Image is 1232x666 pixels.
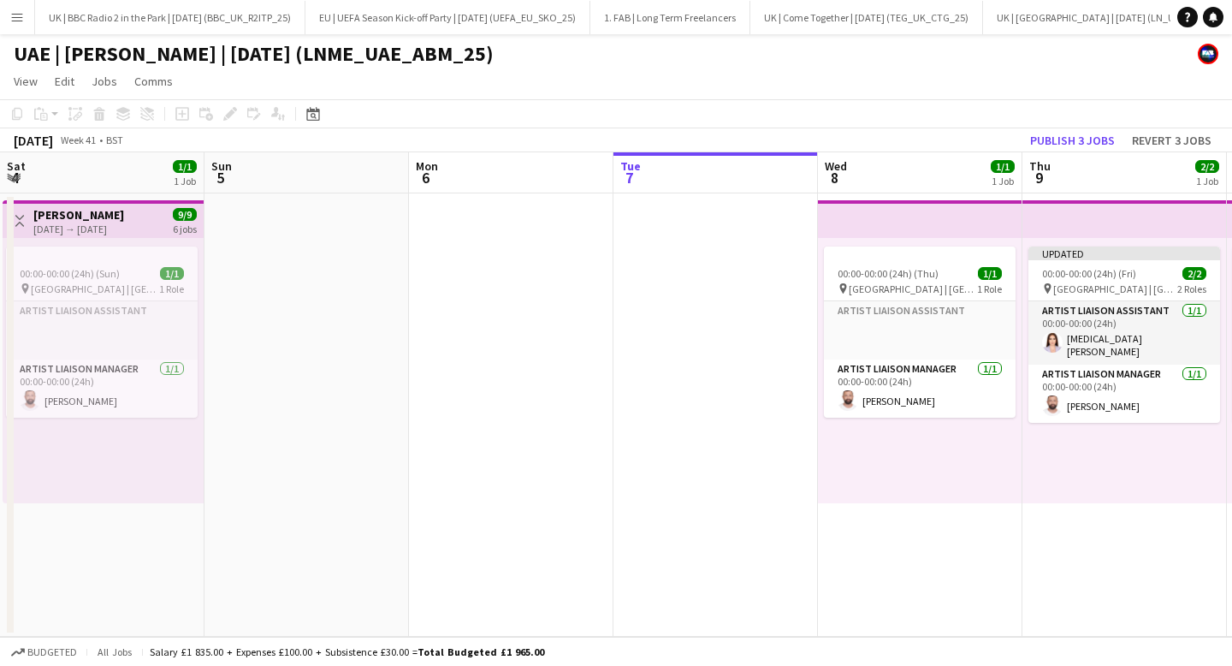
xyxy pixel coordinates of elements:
span: [GEOGRAPHIC_DATA] | [GEOGRAPHIC_DATA], [GEOGRAPHIC_DATA] [849,282,977,295]
span: 1/1 [991,160,1015,173]
div: 1 Job [174,175,196,187]
app-card-role: Artist Liaison Manager1/100:00-00:00 (24h)[PERSON_NAME] [6,360,198,418]
span: 1/1 [160,267,184,280]
span: Total Budgeted £1 965.00 [418,645,544,658]
button: EU | UEFA Season Kick-off Party | [DATE] (UEFA_EU_SKO_25) [305,1,590,34]
span: [GEOGRAPHIC_DATA] | [GEOGRAPHIC_DATA], [GEOGRAPHIC_DATA] [31,282,159,295]
span: Budgeted [27,646,77,658]
span: 1 Role [977,282,1002,295]
span: 4 [4,168,26,187]
a: Comms [127,70,180,92]
span: 00:00-00:00 (24h) (Thu) [838,267,939,280]
a: Jobs [85,70,124,92]
span: All jobs [94,645,135,658]
span: Week 41 [56,134,99,146]
span: 6 [413,168,438,187]
span: 9/9 [173,208,197,221]
a: Edit [48,70,81,92]
span: 2 Roles [1177,282,1206,295]
span: 5 [209,168,232,187]
button: UK | BBC Radio 2 in the Park | [DATE] (BBC_UK_R2ITP_25) [35,1,305,34]
div: Salary £1 835.00 + Expenses £100.00 + Subsistence £30.00 = [150,645,544,658]
span: Wed [825,158,847,174]
span: Edit [55,74,74,89]
app-card-role-placeholder: Artist Liaison Assistant [824,301,1016,360]
button: 1. FAB | Long Term Freelancers [590,1,750,34]
span: 8 [822,168,847,187]
div: 1 Job [1196,175,1218,187]
span: 00:00-00:00 (24h) (Fri) [1042,267,1136,280]
span: View [14,74,38,89]
span: Sun [211,158,232,174]
span: 1 Role [159,282,184,295]
button: UK | Come Together | [DATE] (TEG_UK_CTG_25) [750,1,983,34]
div: Updated [1028,247,1220,260]
span: Tue [620,158,641,174]
span: 1/1 [173,160,197,173]
span: [GEOGRAPHIC_DATA] | [GEOGRAPHIC_DATA], [GEOGRAPHIC_DATA] [1053,282,1177,295]
button: Publish 3 jobs [1023,129,1122,152]
div: [DATE] [14,132,53,149]
app-job-card: 00:00-00:00 (24h) (Thu)1/1 [GEOGRAPHIC_DATA] | [GEOGRAPHIC_DATA], [GEOGRAPHIC_DATA]1 RoleArtist L... [824,247,1016,418]
app-job-card: 00:00-00:00 (24h) (Sun)1/1 [GEOGRAPHIC_DATA] | [GEOGRAPHIC_DATA], [GEOGRAPHIC_DATA]1 RoleArtist L... [6,247,198,418]
span: Sat [7,158,26,174]
span: Thu [1029,158,1051,174]
button: Budgeted [9,643,80,662]
div: 6 jobs [173,221,197,235]
button: Revert 3 jobs [1125,129,1218,152]
app-card-role: Artist Liaison Manager1/100:00-00:00 (24h)[PERSON_NAME] [1028,365,1220,423]
a: View [7,70,44,92]
h3: [PERSON_NAME] [33,207,124,223]
span: Mon [416,158,438,174]
app-card-role: Artist Liaison Assistant1/100:00-00:00 (24h)[MEDICAL_DATA][PERSON_NAME] [1028,301,1220,365]
div: [DATE] → [DATE] [33,223,124,235]
div: BST [106,134,123,146]
app-card-role: Artist Liaison Manager1/100:00-00:00 (24h)[PERSON_NAME] [824,360,1016,418]
span: 00:00-00:00 (24h) (Sun) [20,267,120,280]
span: 9 [1027,168,1051,187]
app-card-role-placeholder: Artist Liaison Assistant [6,301,198,360]
span: 7 [618,168,641,187]
span: Jobs [92,74,117,89]
span: 1/1 [978,267,1002,280]
div: 1 Job [992,175,1014,187]
app-job-card: Updated00:00-00:00 (24h) (Fri)2/2 [GEOGRAPHIC_DATA] | [GEOGRAPHIC_DATA], [GEOGRAPHIC_DATA]2 Roles... [1028,247,1220,423]
span: 2/2 [1182,267,1206,280]
app-user-avatar: FAB Recruitment [1198,44,1218,64]
span: Comms [134,74,173,89]
h1: UAE | [PERSON_NAME] | [DATE] (LNME_UAE_ABM_25) [14,41,494,67]
span: 2/2 [1195,160,1219,173]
